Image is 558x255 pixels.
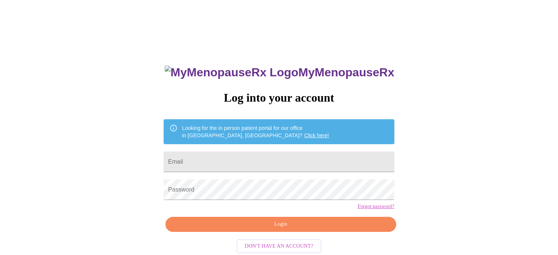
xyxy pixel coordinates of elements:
a: Don't have an account? [235,242,323,248]
a: Forgot password? [358,204,394,210]
h3: Log into your account [164,91,394,105]
a: Click here! [304,132,329,138]
button: Login [165,217,396,232]
div: Looking for the in person patient portal for our office in [GEOGRAPHIC_DATA], [GEOGRAPHIC_DATA]? [182,121,329,142]
span: Don't have an account? [245,242,313,251]
button: Don't have an account? [237,239,321,254]
h3: MyMenopauseRx [165,66,394,79]
span: Login [174,220,387,229]
img: MyMenopauseRx Logo [165,66,298,79]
